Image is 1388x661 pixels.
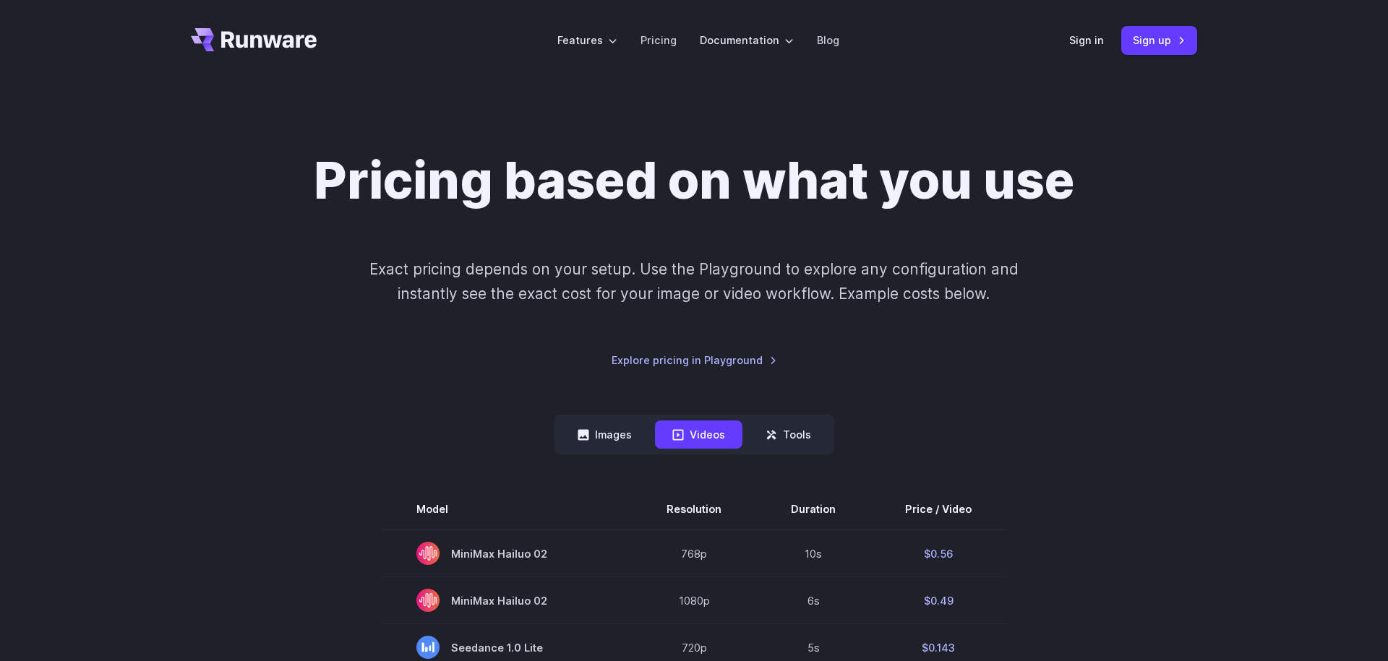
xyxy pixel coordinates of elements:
[1069,32,1104,48] a: Sign in
[641,32,677,48] a: Pricing
[416,589,597,612] span: MiniMax Hailuo 02
[557,32,617,48] label: Features
[756,489,870,530] th: Duration
[560,420,649,449] button: Images
[748,420,828,449] button: Tools
[655,420,742,449] button: Videos
[632,489,756,530] th: Resolution
[870,577,1006,624] td: $0.49
[1121,26,1197,54] a: Sign up
[191,28,317,51] a: Go to /
[632,530,756,577] td: 768p
[756,577,870,624] td: 6s
[314,150,1074,211] h1: Pricing based on what you use
[870,530,1006,577] td: $0.56
[416,542,597,565] span: MiniMax Hailuo 02
[870,489,1006,530] th: Price / Video
[382,489,632,530] th: Model
[342,257,1046,306] p: Exact pricing depends on your setup. Use the Playground to explore any configuration and instantl...
[612,352,777,368] a: Explore pricing in Playground
[632,577,756,624] td: 1080p
[756,530,870,577] td: 10s
[817,32,839,48] a: Blog
[416,636,597,659] span: Seedance 1.0 Lite
[700,32,794,48] label: Documentation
